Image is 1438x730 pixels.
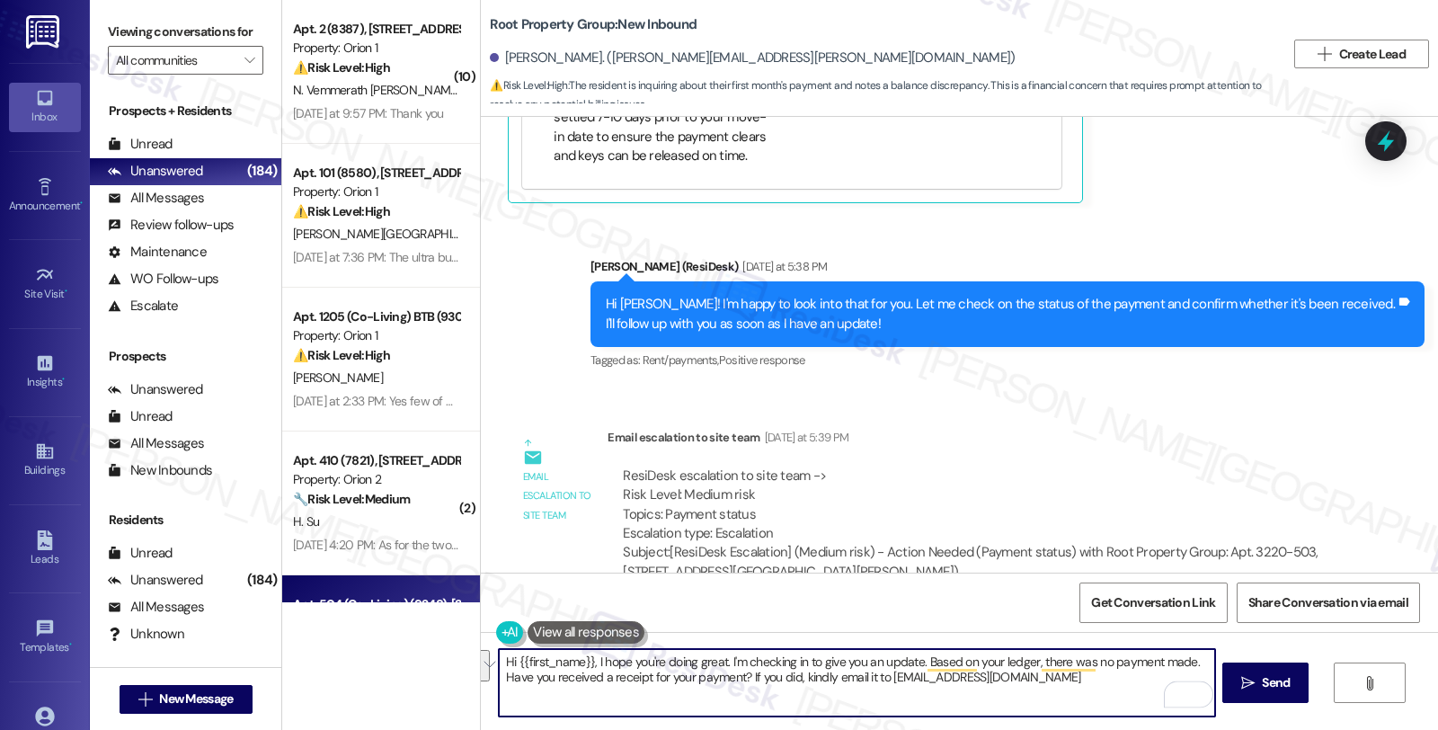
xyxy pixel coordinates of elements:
[623,467,1327,544] div: ResiDesk escalation to site team -> Risk Level: Medium risk Topics: Payment status Escalation typ...
[1339,45,1406,64] span: Create Lead
[293,226,497,242] span: [PERSON_NAME][GEOGRAPHIC_DATA]
[293,491,410,507] strong: 🔧 Risk Level: Medium
[590,257,1425,282] div: [PERSON_NAME] (ResiDesk)
[65,285,67,298] span: •
[293,39,459,58] div: Property: Orion 1
[1294,40,1429,68] button: Create Lead
[738,257,827,276] div: [DATE] at 5:38 PM
[159,690,233,708] span: New Message
[108,189,204,208] div: All Messages
[138,692,152,707] i: 
[9,525,81,574] a: Leads
[590,347,1425,373] div: Tagged as:
[1222,663,1309,703] button: Send
[9,260,81,308] a: Site Visit •
[9,83,81,131] a: Inbox
[1363,676,1376,690] i: 
[293,105,443,121] div: [DATE] at 9:57 PM: Thank you
[108,243,207,262] div: Maintenance
[293,470,459,489] div: Property: Orion 2
[623,543,1327,582] div: Subject: [ResiDesk Escalation] (Medium risk) - Action Needed (Payment status) with Root Property ...
[293,513,320,530] span: H. Su
[1237,583,1420,623] button: Share Conversation via email
[490,49,1015,67] div: [PERSON_NAME]. ([PERSON_NAME][EMAIL_ADDRESS][PERSON_NAME][DOMAIN_NAME])
[116,46,235,75] input: All communities
[293,20,459,39] div: Apt. 2 (8387), [STREET_ADDRESS]
[108,407,173,426] div: Unread
[80,197,83,209] span: •
[293,82,460,98] span: N. Vemmerath [PERSON_NAME]
[293,307,459,326] div: Apt. 1205 (Co-Living) BTB (9303), [STREET_ADDRESS]
[26,15,63,49] img: ResiDesk Logo
[90,102,281,120] div: Prospects + Residents
[108,625,184,644] div: Unknown
[1241,676,1255,690] i: 
[108,434,204,453] div: All Messages
[62,373,65,386] span: •
[108,297,178,316] div: Escalate
[9,348,81,396] a: Insights •
[608,428,1342,453] div: Email escalation to site team
[108,571,203,590] div: Unanswered
[293,59,390,76] strong: ⚠️ Risk Level: High
[1248,593,1408,612] span: Share Conversation via email
[108,598,204,617] div: All Messages
[293,249,634,265] div: [DATE] at 7:36 PM: The ultra button would turn red when I entered
[293,369,383,386] span: [PERSON_NAME]
[490,78,567,93] strong: ⚠️ Risk Level: High
[108,216,234,235] div: Review follow-ups
[554,166,767,224] li: What happens if I don't pay my move-in balance 10 days before move-in?
[490,76,1285,115] span: : The resident is inquiring about their first month's payment and notes a balance discrepancy. Th...
[1262,673,1290,692] span: Send
[90,511,281,530] div: Residents
[243,566,281,594] div: (184)
[293,595,459,614] div: Apt. 504 (Co-Living) (9248), [STREET_ADDRESS][PERSON_NAME]
[244,53,254,67] i: 
[120,685,253,714] button: New Message
[9,436,81,485] a: Buildings
[643,352,719,368] span: Rent/payments ,
[1091,593,1215,612] span: Get Conversation Link
[108,461,212,480] div: New Inbounds
[499,649,1214,717] textarea: To enrich screen reader interactions, please activate Accessibility in Grammarly extension settings
[760,428,849,447] div: [DATE] at 5:39 PM
[606,295,1396,334] div: Hi [PERSON_NAME]! I'm happy to look into that for you. Let me check on the status of the payment ...
[293,347,390,363] strong: ⚠️ Risk Level: High
[108,162,203,181] div: Unanswered
[719,352,805,368] span: Positive response
[1079,583,1227,623] button: Get Conversation Link
[523,467,593,525] div: Email escalation to site team
[1318,47,1331,61] i: 
[90,347,281,366] div: Prospects
[293,451,459,470] div: Apt. 410 (7821), [STREET_ADDRESS][PERSON_NAME]
[490,15,697,34] b: Root Property Group: New Inbound
[293,203,390,219] strong: ⚠️ Risk Level: High
[108,380,203,399] div: Unanswered
[293,182,459,201] div: Property: Orion 1
[293,164,459,182] div: Apt. 101 (8580), [STREET_ADDRESS]
[108,18,263,46] label: Viewing conversations for
[108,270,218,289] div: WO Follow-ups
[554,89,767,166] li: Your move-in balance must be settled 7-10 days prior to your move-in date to ensure the payment c...
[69,638,72,651] span: •
[108,544,173,563] div: Unread
[293,326,459,345] div: Property: Orion 1
[293,393,856,409] div: [DATE] at 2:33 PM: Yes few of my maintenance request was canceled by the management. I don't know...
[243,157,281,185] div: (184)
[108,135,173,154] div: Unread
[9,613,81,662] a: Templates •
